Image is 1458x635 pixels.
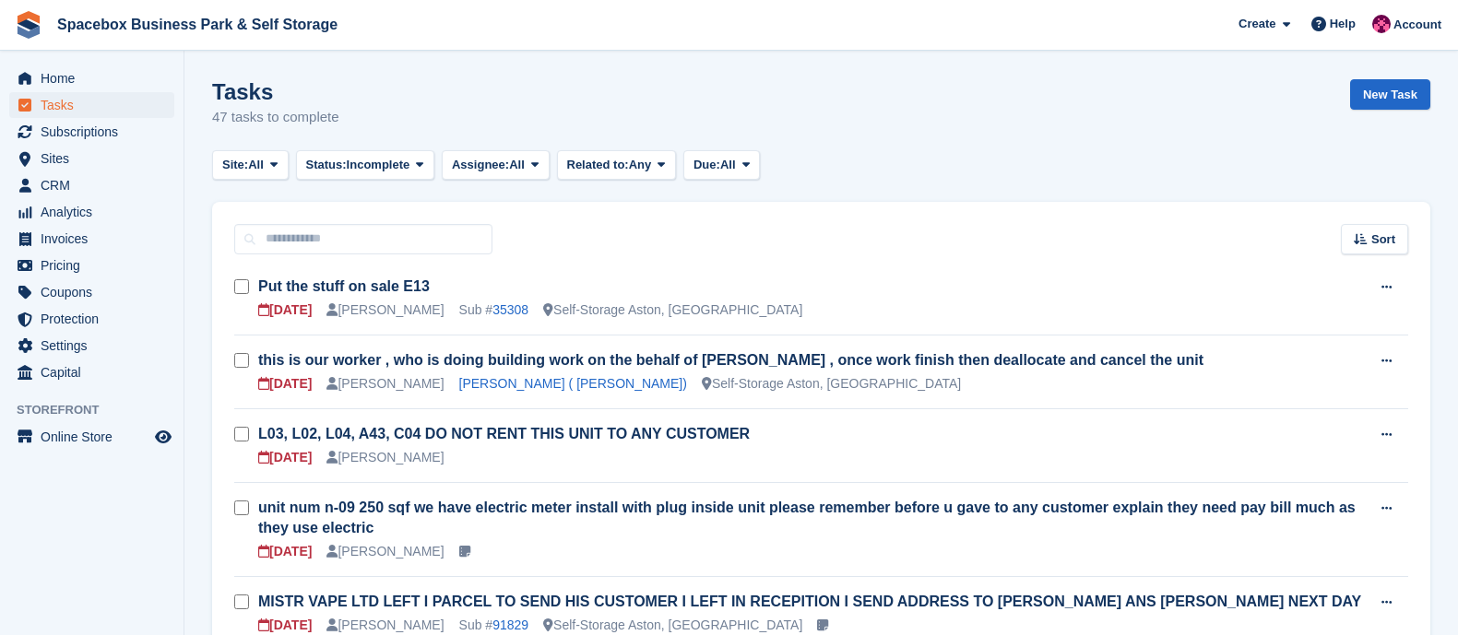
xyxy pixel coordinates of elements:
span: Storefront [17,401,184,419]
span: All [509,156,525,174]
span: CRM [41,172,151,198]
span: Create [1239,15,1275,33]
span: All [248,156,264,174]
div: [DATE] [258,374,312,394]
span: Any [629,156,652,174]
button: Status: Incomplete [296,150,434,181]
span: All [720,156,736,174]
p: 47 tasks to complete [212,107,339,128]
a: menu [9,65,174,91]
span: Status: [306,156,347,174]
a: Spacebox Business Park & Self Storage [50,9,345,40]
span: Related to: [567,156,629,174]
a: menu [9,92,174,118]
a: menu [9,333,174,359]
span: Settings [41,333,151,359]
div: [DATE] [258,616,312,635]
a: menu [9,253,174,278]
h1: Tasks [212,79,339,104]
div: Sub # [459,616,529,635]
div: Self-Storage Aston, [GEOGRAPHIC_DATA] [543,300,802,320]
a: New Task [1350,79,1430,110]
span: Capital [41,359,151,385]
span: Account [1393,16,1441,34]
button: Site: All [212,150,289,181]
span: Assignee: [452,156,509,174]
span: Site: [222,156,248,174]
button: Assignee: All [442,150,550,181]
span: Incomplete [347,156,410,174]
div: [DATE] [258,448,312,467]
img: stora-icon-8386f47178a22dfd0bd8f6a31ec36ba5ce8667c1dd55bd0f319d3a0aa187defe.svg [15,11,42,39]
a: menu [9,424,174,450]
a: Preview store [152,426,174,448]
div: [PERSON_NAME] [326,616,444,635]
a: menu [9,306,174,332]
a: menu [9,226,174,252]
div: Self-Storage Aston, [GEOGRAPHIC_DATA] [543,616,802,635]
span: Invoices [41,226,151,252]
a: this is our worker , who is doing building work on the behalf of [PERSON_NAME] , once work finish... [258,352,1203,368]
a: menu [9,119,174,145]
span: Online Store [41,424,151,450]
div: [DATE] [258,542,312,561]
span: Pricing [41,253,151,278]
a: 91829 [492,617,528,632]
div: Sub # [459,300,529,320]
span: Protection [41,306,151,332]
a: menu [9,146,174,171]
div: [PERSON_NAME] [326,542,444,561]
a: 35308 [492,302,528,317]
div: [DATE] [258,300,312,320]
div: [PERSON_NAME] [326,374,444,394]
a: Put the stuff on sale E13 [258,278,430,294]
span: Sites [41,146,151,171]
span: Subscriptions [41,119,151,145]
span: Analytics [41,199,151,225]
a: [PERSON_NAME] ( [PERSON_NAME]) [459,376,687,391]
div: [PERSON_NAME] [326,300,444,320]
img: Avishka Chauhan [1372,15,1391,33]
a: menu [9,359,174,385]
span: Help [1330,15,1356,33]
div: Self-Storage Aston, [GEOGRAPHIC_DATA] [702,374,961,394]
span: Coupons [41,279,151,305]
a: L03, L02, L04, A43, C04 DO NOT RENT THIS UNIT TO ANY CUSTOMER [258,426,750,441]
a: unit num n-09 250 sqf we have electric meter install with plug inside unit please remember before... [258,500,1356,535]
span: Tasks [41,92,151,118]
a: menu [9,279,174,305]
a: menu [9,199,174,225]
a: MISTR VAPE LTD LEFT I PARCEL TO SEND HIS CUSTOMER I LEFT IN RECEPITION I SEND ADDRESS TO [PERSON_... [258,594,1361,609]
button: Due: All [683,150,760,181]
button: Related to: Any [557,150,676,181]
div: [PERSON_NAME] [326,448,444,467]
span: Sort [1371,230,1395,249]
span: Home [41,65,151,91]
span: Due: [693,156,720,174]
a: menu [9,172,174,198]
